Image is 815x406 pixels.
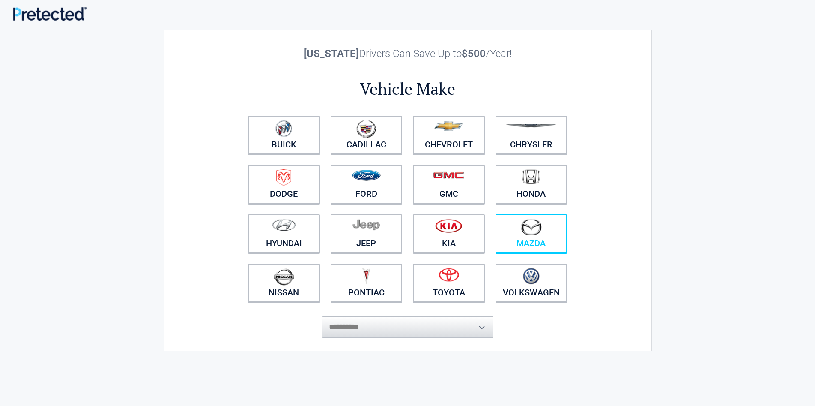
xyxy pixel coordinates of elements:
a: Volkswagen [496,264,567,302]
h2: Drivers Can Save Up to /Year [243,48,573,60]
img: honda [522,169,540,184]
img: gmc [433,171,464,179]
img: jeep [352,219,380,231]
a: Pontiac [331,264,403,302]
a: Hyundai [248,214,320,253]
a: Toyota [413,264,485,302]
a: Mazda [496,214,567,253]
a: Dodge [248,165,320,204]
img: buick [275,120,292,137]
img: chevrolet [434,121,463,131]
img: pontiac [362,268,370,284]
a: Buick [248,116,320,154]
img: toyota [439,268,459,282]
img: hyundai [272,219,296,231]
a: Chevrolet [413,116,485,154]
img: Main Logo [13,7,87,20]
img: volkswagen [523,268,540,285]
img: kia [435,219,462,233]
img: cadillac [356,120,376,138]
img: chrysler [505,124,557,128]
a: Chrysler [496,116,567,154]
img: mazda [520,219,542,235]
a: Kia [413,214,485,253]
b: [US_STATE] [304,48,359,60]
a: GMC [413,165,485,204]
a: Ford [331,165,403,204]
img: ford [352,170,381,181]
b: $500 [462,48,486,60]
a: Honda [496,165,567,204]
a: Cadillac [331,116,403,154]
img: dodge [276,169,291,186]
img: nissan [274,268,294,286]
a: Nissan [248,264,320,302]
h2: Vehicle Make [243,78,573,100]
a: Jeep [331,214,403,253]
